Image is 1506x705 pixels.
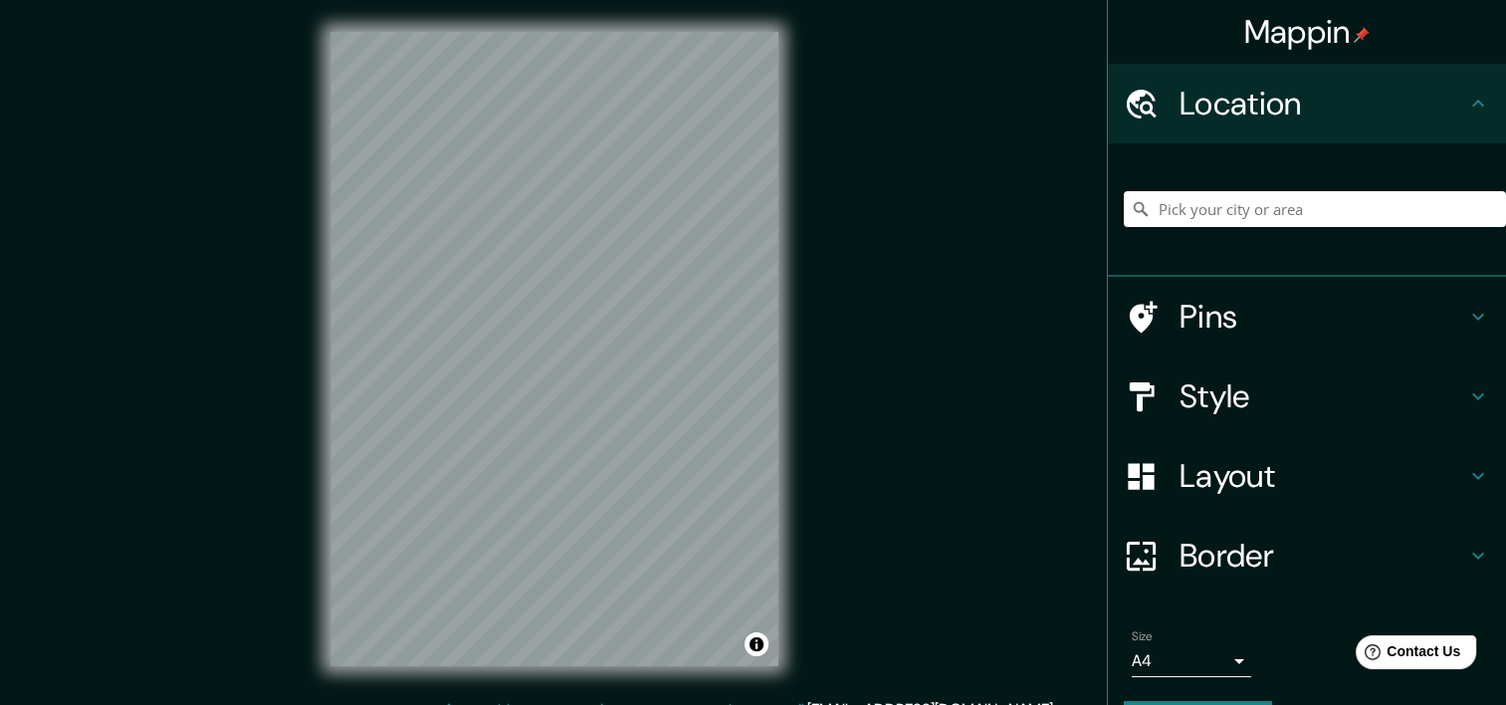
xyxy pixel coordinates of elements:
div: Layout [1108,436,1506,516]
canvas: Map [330,32,778,666]
img: pin-icon.png [1354,27,1370,43]
div: Border [1108,516,1506,595]
div: Pins [1108,277,1506,356]
h4: Style [1180,376,1466,416]
div: Style [1108,356,1506,436]
div: Location [1108,64,1506,143]
button: Toggle attribution [745,632,768,656]
iframe: Help widget launcher [1329,627,1484,683]
h4: Mappin [1244,12,1371,52]
label: Size [1132,628,1153,645]
div: A4 [1132,645,1251,677]
h4: Layout [1180,456,1466,496]
h4: Pins [1180,297,1466,337]
h4: Location [1180,84,1466,123]
h4: Border [1180,536,1466,576]
input: Pick your city or area [1124,191,1506,227]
